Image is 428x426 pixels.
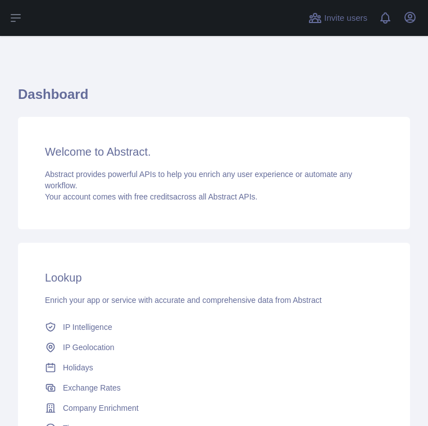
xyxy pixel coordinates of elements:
[45,296,322,305] span: Enrich your app or service with accurate and comprehensive data from Abstract
[45,270,383,285] h3: Lookup
[40,398,388,418] a: Company Enrichment
[134,192,173,201] span: free credits
[324,12,367,25] span: Invite users
[40,357,388,378] a: Holidays
[306,9,370,27] button: Invite users
[45,170,352,190] span: Abstract provides powerful APIs to help you enrich any user experience or automate any workflow.
[18,85,410,112] h1: Dashboard
[63,321,112,333] span: IP Intelligence
[63,342,115,353] span: IP Geolocation
[40,378,388,398] a: Exchange Rates
[63,362,93,373] span: Holidays
[63,382,121,393] span: Exchange Rates
[45,192,257,201] span: Your account comes with across all Abstract APIs.
[45,144,383,160] h3: Welcome to Abstract.
[40,337,388,357] a: IP Geolocation
[40,317,388,337] a: IP Intelligence
[63,402,139,414] span: Company Enrichment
